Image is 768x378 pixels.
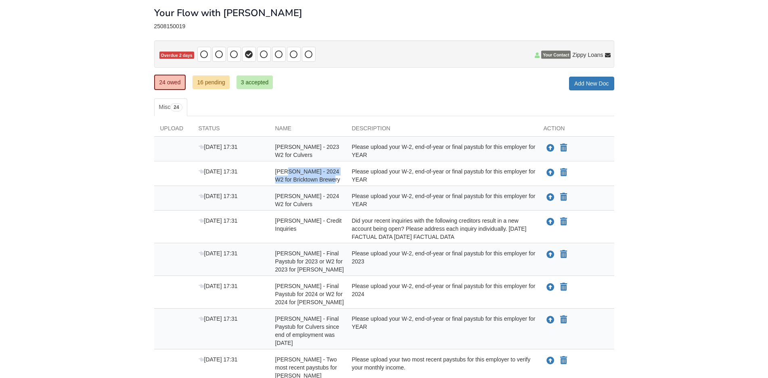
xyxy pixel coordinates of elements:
[346,192,538,208] div: Please upload your W-2, end-of-year or final paystub for this employer for YEAR
[559,143,568,153] button: Declare Benjamin Sikes - 2023 W2 for Culvers not applicable
[346,217,538,241] div: Did your recent inquiries with the following creditors result in a new account being open? Please...
[538,124,614,136] div: Action
[236,75,273,89] a: 3 accepted
[346,143,538,159] div: Please upload your W-2, end-of-year or final paystub for this employer for YEAR
[199,144,238,150] span: [DATE] 17:31
[346,282,538,306] div: Please upload your W-2, end-of-year or final paystub for this employer for 2024
[559,356,568,365] button: Declare Benjamin Sikes - Two most recent paystubs for Culver's not applicable
[154,75,186,90] a: 24 owed
[559,282,568,292] button: Declare Benjamin Sikes - Final Paystub for 2024 or W2 for 2024 for Culver's not applicable
[154,98,187,116] a: Misc
[559,217,568,227] button: Declare Benjamin Sikes - Credit Inquiries not applicable
[546,282,555,292] button: Upload Benjamin Sikes - Final Paystub for 2024 or W2 for 2024 for Culver's
[541,51,571,59] span: Your Contact
[199,217,238,224] span: [DATE] 17:31
[546,217,555,227] button: Upload Benjamin Sikes - Credit Inquiries
[275,315,339,346] span: [PERSON_NAME] - Final Paystub for Culvers since end of employment was [DATE]
[559,192,568,202] button: Declare Benjamin Sikes - 2024 W2 for Culvers not applicable
[559,250,568,259] button: Declare Benjamin Sikes - Final Paystub for 2023 or W2 for 2023 for Culver's not applicable
[275,250,344,273] span: [PERSON_NAME] - Final Paystub for 2023 or W2 for 2023 for [PERSON_NAME]
[193,124,269,136] div: Status
[193,75,229,89] a: 16 pending
[159,52,194,59] span: Overdue 2 days
[269,124,346,136] div: Name
[275,168,340,183] span: [PERSON_NAME] - 2024 W2 for Bricktown Brewery
[199,356,238,363] span: [DATE] 17:31
[275,144,339,158] span: [PERSON_NAME] - 2023 W2 for Culvers
[546,355,555,366] button: Upload Benjamin Sikes - Two most recent paystubs for Culver's
[546,192,555,203] button: Upload Benjamin Sikes - 2024 W2 for Culvers
[199,315,238,322] span: [DATE] 17:31
[346,124,538,136] div: Description
[569,77,614,90] a: Add New Doc
[199,168,238,175] span: [DATE] 17:31
[546,249,555,260] button: Upload Benjamin Sikes - Final Paystub for 2023 or W2 for 2023 for Culver's
[559,315,568,325] button: Declare Benjamin Sikes - Final Paystub for Culvers since end of employment was Feb 2025 not appli...
[346,167,538,184] div: Please upload your W-2, end-of-year or final paystub for this employer for YEAR
[546,167,555,178] button: Upload Benjamin Sikes - 2024 W2 for Bricktown Brewery
[346,249,538,274] div: Please upload your W-2, end-of-year or final paystub for this employer for 2023
[154,8,302,18] h1: Your Flow with [PERSON_NAME]
[572,51,603,59] span: Zippy Loans
[346,315,538,347] div: Please upload your W-2, end-of-year or final paystub for this employer for YEAR
[154,124,193,136] div: Upload
[275,193,339,207] span: [PERSON_NAME] - 2024 W2 for Culvers
[275,283,344,305] span: [PERSON_NAME] - Final Paystub for 2024 or W2 for 2024 for [PERSON_NAME]
[199,250,238,257] span: [DATE] 17:31
[199,283,238,289] span: [DATE] 17:31
[546,143,555,153] button: Upload Benjamin Sikes - 2023 W2 for Culvers
[275,217,342,232] span: [PERSON_NAME] - Credit Inquiries
[154,23,614,30] div: 2508150019
[546,315,555,325] button: Upload Benjamin Sikes - Final Paystub for Culvers since end of employment was Feb 2025
[170,103,182,111] span: 24
[559,168,568,178] button: Declare Benjamin Sikes - 2024 W2 for Bricktown Brewery not applicable
[199,193,238,199] span: [DATE] 17:31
